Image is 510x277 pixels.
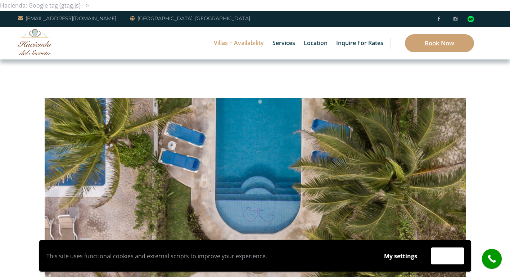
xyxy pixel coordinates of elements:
a: Villas + Availability [210,27,267,59]
img: Awesome Logo [18,29,52,55]
button: My settings [377,248,424,264]
i: call [484,251,500,267]
a: [EMAIL_ADDRESS][DOMAIN_NAME] [18,14,116,23]
a: Book Now [405,34,474,52]
a: Location [300,27,331,59]
a: Inquire for Rates [333,27,387,59]
div: Read traveler reviews on Tripadvisor [468,16,474,22]
a: [GEOGRAPHIC_DATA], [GEOGRAPHIC_DATA] [130,14,250,23]
button: Accept [431,247,464,264]
a: call [482,249,502,269]
a: Services [269,27,299,59]
img: Tripadvisor_logomark.svg [468,16,474,22]
p: This site uses functional cookies and external scripts to improve your experience. [46,251,370,262]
